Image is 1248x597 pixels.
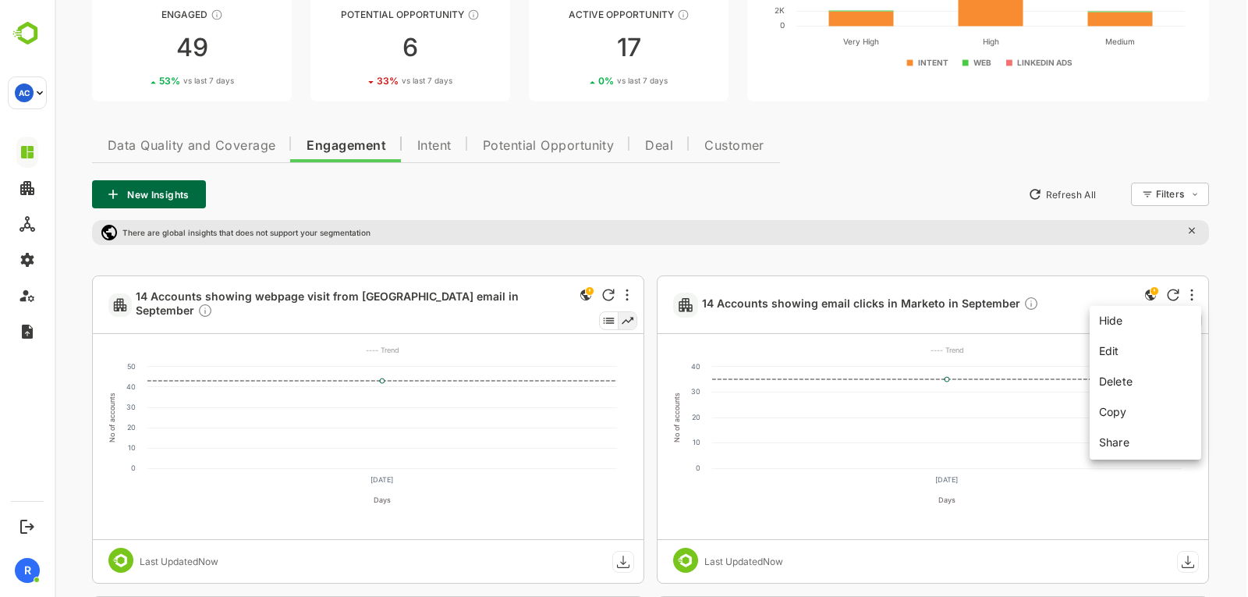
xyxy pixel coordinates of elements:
[1038,397,1143,426] li: Copy
[8,19,48,48] img: BambooboxLogoMark.f1c84d78b4c51b1a7b5f700c9845e183.svg
[1038,336,1143,365] li: Edit
[15,84,34,102] div: AC
[15,558,40,583] div: R
[1038,309,1143,335] li: Hide
[1038,367,1143,396] li: Delete
[1038,428,1143,453] li: Share
[16,516,37,537] button: Logout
